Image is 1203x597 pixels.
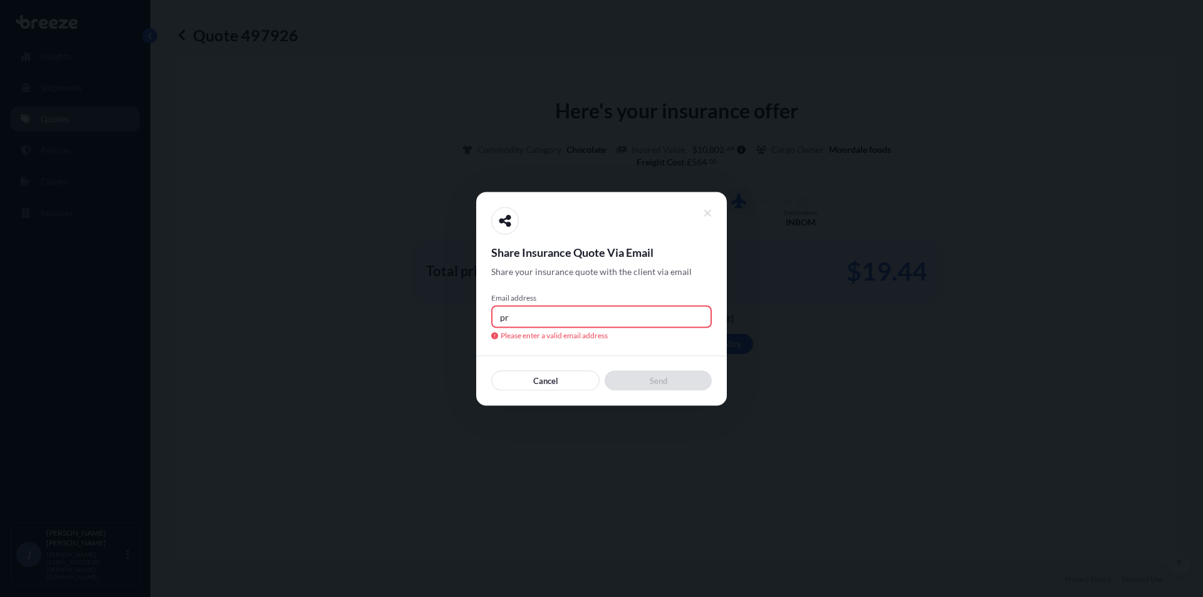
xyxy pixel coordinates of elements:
span: Please enter a valid email address [491,330,712,340]
p: Cancel [533,374,558,387]
button: Send [605,370,712,390]
input: example@gmail.com [491,305,712,328]
button: Cancel [491,370,600,390]
span: Share your insurance quote with the client via email [491,265,692,278]
p: Send [650,374,667,387]
span: Email address [491,293,712,303]
span: Share Insurance Quote Via Email [491,244,712,259]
